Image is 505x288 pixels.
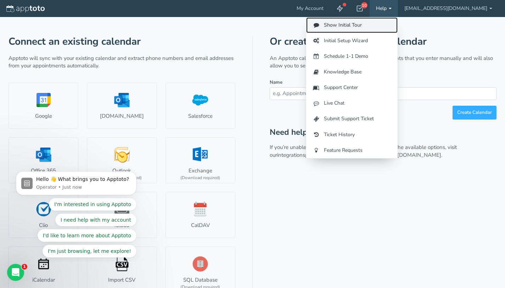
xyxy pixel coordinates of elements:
[7,264,24,281] iframe: Intercom live chat
[87,83,157,129] a: [DOMAIN_NAME]
[453,106,496,120] button: Create Calendar
[306,49,398,64] a: Schedule 1-1 Demo
[306,33,398,49] a: Initial Setup Wizard
[270,144,496,159] p: If you’re unable to connect your calendar with one of the available options, visit our page or em...
[9,137,78,183] a: Office 365
[306,111,398,127] a: Submit Support Ticket
[9,55,235,70] p: Apptoto will sync with your existing calendar and extract phone numbers and email addresses from ...
[9,36,235,47] h1: Connect an existing calendar
[9,83,78,129] a: Google
[306,143,398,158] a: Feature Requests
[165,192,235,238] a: CalDAV
[270,87,496,100] input: e.g. Appointments
[165,137,235,183] a: Exchange
[306,17,398,33] a: Show Initial Tour
[306,127,398,143] a: Ticket History
[270,79,282,86] label: Name
[270,36,496,47] h1: Or create a new Apptoto calendar
[6,5,45,12] img: logo-apptoto--white.svg
[270,128,496,137] h2: Need help?
[306,80,398,95] a: Support Center
[306,95,398,111] a: Live Chat
[165,83,235,129] a: Salesforce
[270,55,496,70] p: An Apptoto calendar will show all of your appointments that you enter manually and will also allo...
[180,175,220,181] div: (Download required)
[350,151,442,159] a: [EMAIL_ADDRESS][DOMAIN_NAME].
[306,64,398,80] a: Knowledge Base
[22,264,27,270] span: 1
[277,151,305,159] a: integrations
[5,165,147,262] iframe: Intercom notifications message
[361,2,367,9] div: 10
[87,137,157,183] a: Outlook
